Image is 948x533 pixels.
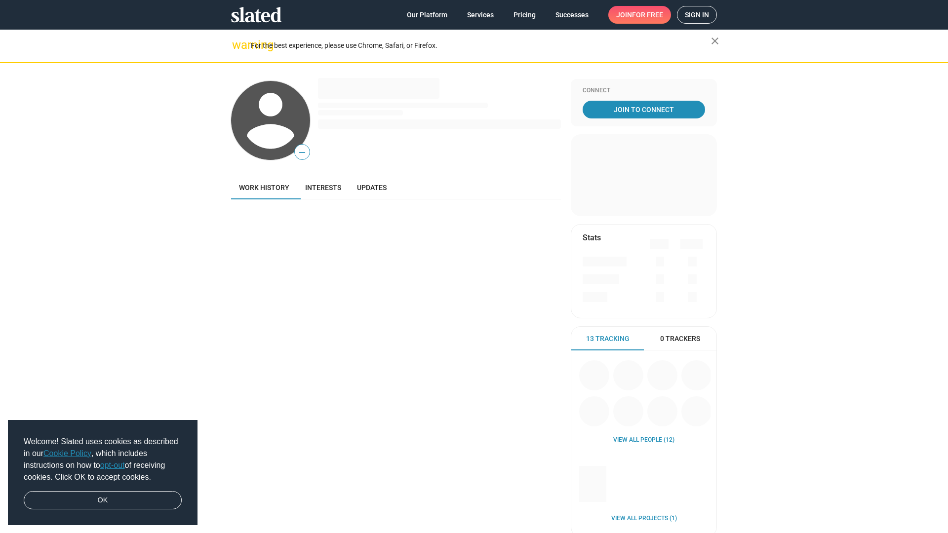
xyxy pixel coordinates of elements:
a: Services [459,6,502,24]
mat-icon: warning [232,39,244,51]
a: View all Projects (1) [611,515,677,523]
a: Join To Connect [583,101,705,118]
mat-icon: close [709,35,721,47]
span: 13 Tracking [586,334,630,343]
span: — [295,146,310,159]
span: Sign in [685,6,709,23]
span: Updates [357,184,387,191]
div: For the best experience, please use Chrome, Safari, or Firefox. [251,39,711,52]
span: Join [616,6,663,24]
span: Successes [555,6,589,24]
span: 0 Trackers [660,334,700,343]
a: Our Platform [399,6,455,24]
a: Pricing [506,6,544,24]
span: for free [632,6,663,24]
span: Interests [305,184,341,191]
span: Services [467,6,494,24]
span: Welcome! Slated uses cookies as described in our , which includes instructions on how to of recei... [24,436,182,483]
span: Pricing [513,6,536,24]
span: Work history [239,184,289,191]
a: Work history [231,176,297,199]
mat-card-title: Stats [583,232,601,243]
a: dismiss cookie message [24,491,182,510]
div: Connect [583,87,705,95]
div: cookieconsent [8,420,197,526]
a: Cookie Policy [43,449,91,457]
a: opt-out [100,461,125,469]
a: View all People (12) [613,436,674,444]
a: Joinfor free [608,6,671,24]
a: Successes [548,6,596,24]
span: Join To Connect [585,101,703,118]
a: Interests [297,176,349,199]
span: Our Platform [407,6,447,24]
a: Sign in [677,6,717,24]
a: Updates [349,176,395,199]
